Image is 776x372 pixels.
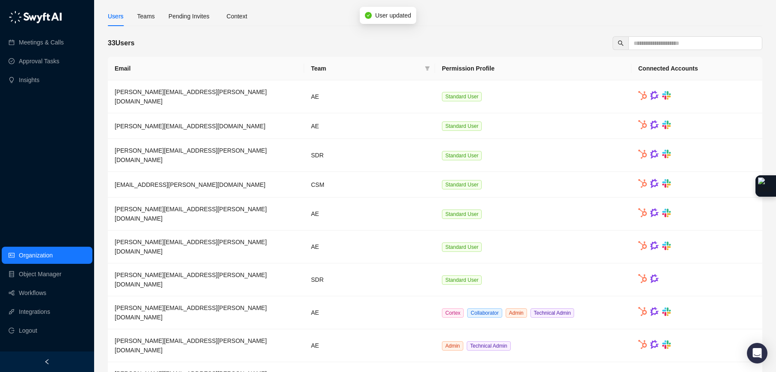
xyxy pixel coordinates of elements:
img: gong-Dwh8HbPa.png [650,307,659,316]
a: Workflows [19,284,46,301]
span: [PERSON_NAME][EMAIL_ADDRESS][PERSON_NAME][DOMAIN_NAME] [115,337,267,354]
span: [PERSON_NAME][EMAIL_ADDRESS][PERSON_NAME][DOMAIN_NAME] [115,239,267,255]
span: Cortex [442,308,464,318]
span: User updated [375,11,411,20]
span: Admin [442,341,463,351]
span: Standard User [442,180,482,189]
span: filter [423,62,432,75]
span: [PERSON_NAME][EMAIL_ADDRESS][PERSON_NAME][DOMAIN_NAME] [115,147,267,163]
span: Standard User [442,151,482,160]
img: hubspot-DkpyWjJb.png [638,91,647,100]
img: slack-Cn3INd-T.png [662,209,671,217]
td: SDR [304,263,435,296]
span: [PERSON_NAME][EMAIL_ADDRESS][PERSON_NAME][DOMAIN_NAME] [115,304,267,321]
img: hubspot-DkpyWjJb.png [638,274,647,283]
th: Email [108,57,304,80]
img: hubspot-DkpyWjJb.png [638,307,647,316]
img: gong-Dwh8HbPa.png [650,208,659,218]
img: gong-Dwh8HbPa.png [650,120,659,130]
img: slack-Cn3INd-T.png [662,91,671,100]
img: gong-Dwh8HbPa.png [650,340,659,349]
span: logout [9,328,15,334]
div: Users [108,12,124,21]
img: Extension Icon [758,177,773,195]
td: SDR [304,139,435,172]
div: Open Intercom Messenger [747,343,767,363]
a: Approval Tasks [19,53,59,70]
span: Standard User [442,275,482,285]
img: gong-Dwh8HbPa.png [650,91,659,100]
div: Teams [137,12,155,21]
th: Connected Accounts [631,57,762,80]
td: CSM [304,172,435,198]
img: gong-Dwh8HbPa.png [650,241,659,251]
span: Technical Admin [530,308,575,318]
span: Admin [506,308,527,318]
h5: 33 Users [108,38,134,48]
span: Standard User [442,92,482,101]
img: slack-Cn3INd-T.png [662,179,671,188]
div: Context [227,12,247,21]
img: hubspot-DkpyWjJb.png [638,179,647,188]
span: Technical Admin [467,341,511,351]
span: Logout [19,322,37,339]
span: Pending Invites [169,13,210,20]
span: filter [425,66,430,71]
span: left [44,359,50,365]
img: gong-Dwh8HbPa.png [650,179,659,188]
img: hubspot-DkpyWjJb.png [638,150,647,159]
span: [PERSON_NAME][EMAIL_ADDRESS][PERSON_NAME][DOMAIN_NAME] [115,272,267,288]
span: check-circle [365,12,372,19]
img: hubspot-DkpyWjJb.png [638,340,647,349]
a: Organization [19,247,53,264]
a: Object Manager [19,266,62,283]
a: Meetings & Calls [19,34,64,51]
img: slack-Cn3INd-T.png [662,150,671,158]
a: Integrations [19,303,50,320]
td: AE [304,296,435,329]
span: Standard User [442,121,482,131]
img: logo-05li4sbe.png [9,11,62,24]
td: AE [304,198,435,230]
img: hubspot-DkpyWjJb.png [638,120,647,129]
span: Collaborator [467,308,502,318]
img: hubspot-DkpyWjJb.png [638,208,647,217]
img: gong-Dwh8HbPa.png [650,150,659,159]
img: slack-Cn3INd-T.png [662,121,671,129]
th: Permission Profile [435,57,631,80]
td: AE [304,113,435,139]
a: Insights [19,71,39,89]
span: [EMAIL_ADDRESS][PERSON_NAME][DOMAIN_NAME] [115,181,265,188]
td: AE [304,80,435,113]
span: Standard User [442,210,482,219]
span: [PERSON_NAME][EMAIL_ADDRESS][PERSON_NAME][DOMAIN_NAME] [115,206,267,222]
td: AE [304,329,435,362]
img: slack-Cn3INd-T.png [662,340,671,349]
img: gong-Dwh8HbPa.png [650,274,659,283]
span: Team [311,64,421,73]
span: [PERSON_NAME][EMAIL_ADDRESS][PERSON_NAME][DOMAIN_NAME] [115,89,267,105]
img: hubspot-DkpyWjJb.png [638,241,647,250]
img: slack-Cn3INd-T.png [662,242,671,250]
td: AE [304,230,435,263]
span: search [618,40,624,46]
span: Standard User [442,242,482,252]
img: slack-Cn3INd-T.png [662,307,671,316]
span: [PERSON_NAME][EMAIL_ADDRESS][DOMAIN_NAME] [115,123,265,130]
